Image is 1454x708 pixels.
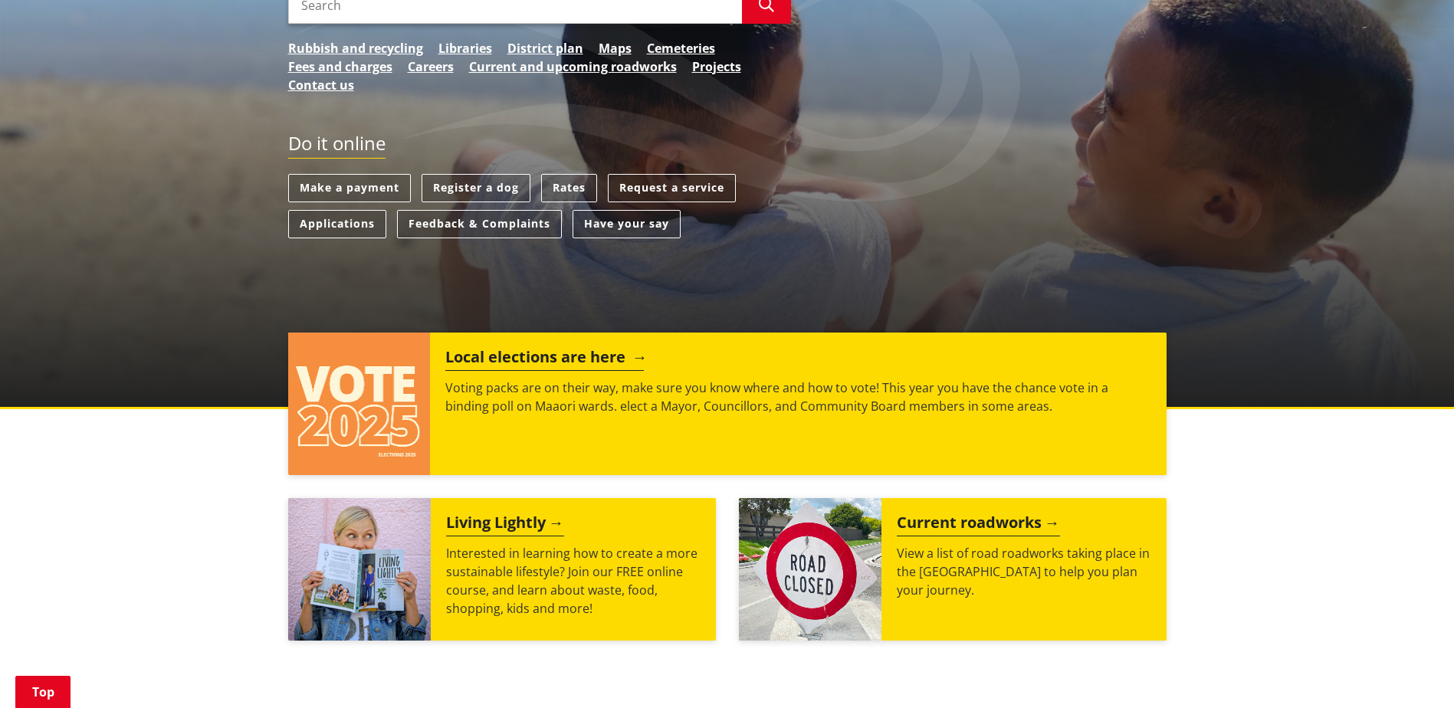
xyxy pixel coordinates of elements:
a: Register a dog [422,174,530,202]
a: Applications [288,210,386,238]
a: Current roadworks View a list of road roadworks taking place in the [GEOGRAPHIC_DATA] to help you... [739,498,1167,641]
a: Local elections are here Voting packs are on their way, make sure you know where and how to vote!... [288,333,1167,475]
a: Top [15,676,71,708]
a: District plan [507,39,583,57]
a: Living Lightly Interested in learning how to create a more sustainable lifestyle? Join our FREE o... [288,498,716,641]
a: Cemeteries [647,39,715,57]
a: Rates [541,174,597,202]
h2: Local elections are here [445,348,644,371]
a: Make a payment [288,174,411,202]
a: Contact us [288,76,354,94]
a: Libraries [438,39,492,57]
p: View a list of road roadworks taking place in the [GEOGRAPHIC_DATA] to help you plan your journey. [897,544,1151,599]
a: Current and upcoming roadworks [469,57,677,76]
img: Road closed sign [739,498,881,641]
a: Projects [692,57,741,76]
p: Interested in learning how to create a more sustainable lifestyle? Join our FREE online course, a... [446,544,701,618]
a: Maps [599,39,632,57]
h2: Living Lightly [446,513,564,536]
h2: Do it online [288,133,386,159]
p: Voting packs are on their way, make sure you know where and how to vote! This year you have the c... [445,379,1150,415]
a: Have your say [573,210,681,238]
a: Rubbish and recycling [288,39,423,57]
img: Vote 2025 [288,333,431,475]
a: Request a service [608,174,736,202]
img: Mainstream Green Workshop Series [288,498,431,641]
a: Fees and charges [288,57,392,76]
a: Feedback & Complaints [397,210,562,238]
a: Careers [408,57,454,76]
h2: Current roadworks [897,513,1060,536]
